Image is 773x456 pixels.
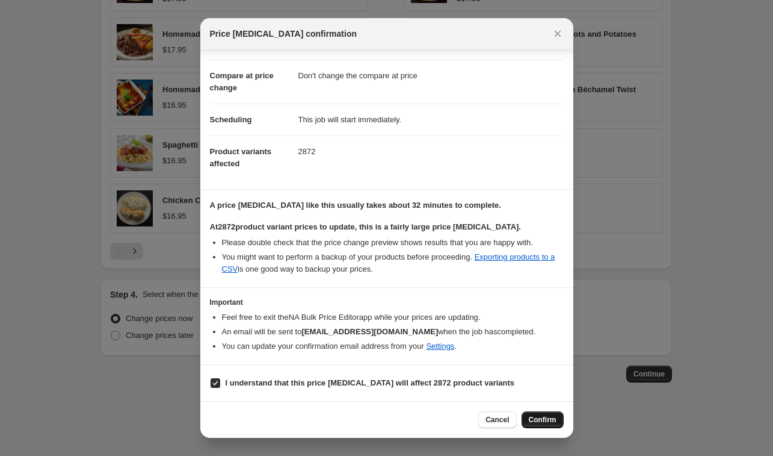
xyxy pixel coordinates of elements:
b: I understand that this price [MEDICAL_DATA] will affect 2872 product variants [226,378,515,387]
dd: Don't change the compare at price [298,60,564,92]
dd: 2872 [298,136,564,167]
b: A price [MEDICAL_DATA] like this usually takes about 32 minutes to complete. [210,201,501,210]
dd: This job will start immediately. [298,104,564,136]
li: Please double check that the price change preview shows results that you are happy with. [222,237,564,249]
span: Product variants affected [210,147,272,168]
li: An email will be sent to when the job has completed . [222,326,564,338]
li: Feel free to exit the NA Bulk Price Editor app while your prices are updating. [222,311,564,323]
li: You can update your confirmation email address from your . [222,340,564,352]
li: You might want to perform a backup of your products before proceeding. is one good way to backup ... [222,251,564,275]
span: Scheduling [210,115,252,124]
h3: Important [210,298,564,307]
button: Confirm [522,411,564,428]
b: [EMAIL_ADDRESS][DOMAIN_NAME] [301,327,438,336]
span: Cancel [485,415,509,425]
button: Cancel [478,411,516,428]
button: Close [549,25,566,42]
span: Compare at price change [210,71,274,92]
a: Settings [426,342,454,351]
span: Confirm [529,415,556,425]
span: Price [MEDICAL_DATA] confirmation [210,28,357,40]
b: At 2872 product variant prices to update, this is a fairly large price [MEDICAL_DATA]. [210,222,521,231]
